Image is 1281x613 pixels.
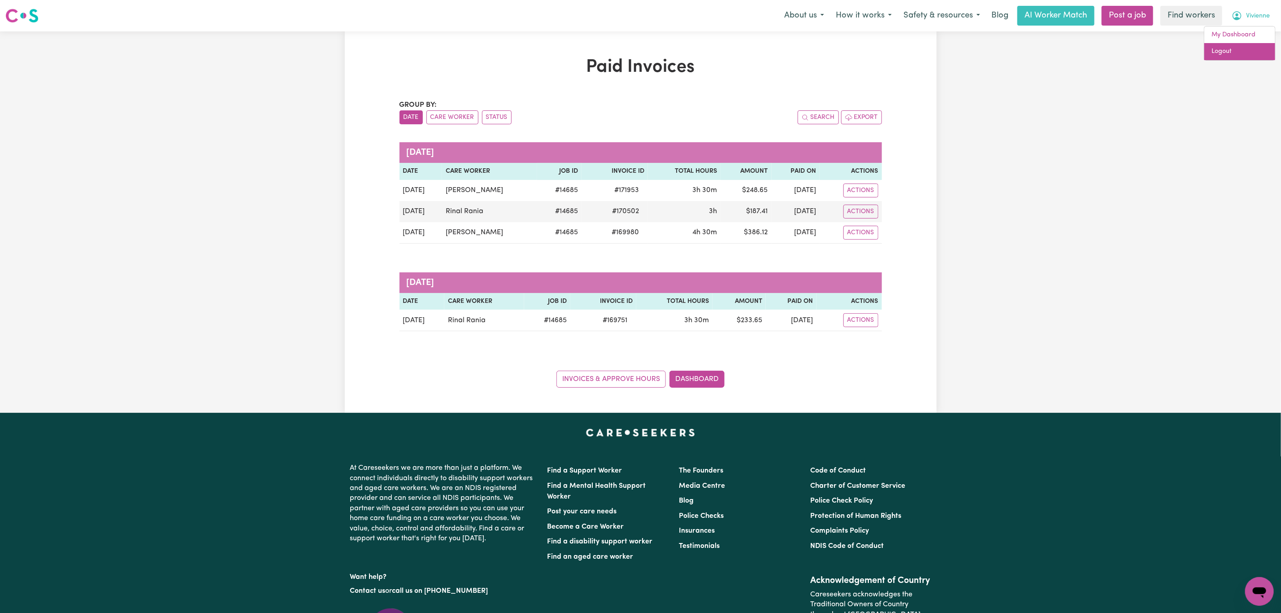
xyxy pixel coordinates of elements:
a: AI Worker Match [1017,6,1094,26]
td: [DATE] [772,180,820,201]
a: Invoices & Approve Hours [556,371,666,388]
th: Invoice ID [582,163,648,180]
th: Actions [820,163,882,180]
th: Job ID [537,163,582,180]
a: call us on [PHONE_NUMBER] [392,587,488,595]
button: My Account [1226,6,1276,25]
a: My Dashboard [1204,26,1275,44]
a: Careseekers logo [5,5,39,26]
span: 3 hours [709,208,717,215]
caption: [DATE] [399,272,882,293]
th: Total Hours [636,293,712,310]
a: Code of Conduct [810,467,866,474]
a: Logout [1204,43,1275,60]
a: Blog [986,6,1014,26]
a: Dashboard [669,371,725,388]
td: [DATE] [399,222,443,244]
a: Contact us [350,587,386,595]
a: Find a Support Worker [547,467,622,474]
th: Care Worker [442,163,537,180]
a: Police Check Policy [810,497,873,504]
th: Job ID [524,293,571,310]
th: Invoice ID [570,293,636,310]
button: sort invoices by date [399,110,423,124]
a: Become a Care Worker [547,523,624,530]
span: # 170502 [607,206,644,217]
td: # 14685 [537,201,582,222]
a: Complaints Policy [810,527,869,534]
a: Media Centre [679,482,725,490]
th: Amount [712,293,766,310]
a: Find workers [1160,6,1222,26]
td: # 14685 [537,222,582,244]
button: Export [841,110,882,124]
button: Actions [843,184,878,197]
a: Charter of Customer Service [810,482,905,490]
span: 3 hours 30 minutes [684,317,709,324]
a: NDIS Code of Conduct [810,543,884,550]
th: Paid On [772,163,820,180]
span: Vivienne [1246,11,1270,21]
button: Safety & resources [898,6,986,25]
th: Care Worker [444,293,524,310]
button: Search [798,110,839,124]
a: Testimonials [679,543,720,550]
button: sort invoices by paid status [482,110,512,124]
span: # 169980 [606,227,644,238]
button: How it works [830,6,898,25]
button: About us [778,6,830,25]
td: [PERSON_NAME] [442,180,537,201]
a: Post a job [1102,6,1153,26]
button: Actions [843,313,878,327]
a: Find a Mental Health Support Worker [547,482,646,500]
h1: Paid Invoices [399,57,882,78]
a: The Founders [679,467,723,474]
h2: Acknowledgement of Country [810,575,931,586]
a: Find an aged care worker [547,553,634,560]
span: 4 hours 30 minutes [692,229,717,236]
td: [DATE] [772,201,820,222]
p: At Careseekers we are more than just a platform. We connect individuals directly to disability su... [350,460,537,547]
td: $ 386.12 [721,222,771,244]
td: [DATE] [399,201,443,222]
span: Group by: [399,101,437,109]
a: Post your care needs [547,508,617,515]
a: Find a disability support worker [547,538,653,545]
th: Paid On [766,293,816,310]
td: [DATE] [399,180,443,201]
div: My Account [1204,26,1276,61]
td: Rinal Rania [442,201,537,222]
th: Date [399,293,444,310]
td: [DATE] [772,222,820,244]
td: [DATE] [766,310,816,331]
td: # 14685 [537,180,582,201]
td: $ 187.41 [721,201,771,222]
a: Careseekers home page [586,429,695,436]
span: 3 hours 30 minutes [692,187,717,194]
a: Blog [679,497,694,504]
button: sort invoices by care worker [426,110,478,124]
td: Rinal Rania [444,310,524,331]
td: # 14685 [524,310,571,331]
caption: [DATE] [399,142,882,163]
a: Insurances [679,527,715,534]
td: $ 233.65 [712,310,766,331]
img: Careseekers logo [5,8,39,24]
th: Actions [816,293,882,310]
td: $ 248.65 [721,180,771,201]
th: Amount [721,163,771,180]
a: Protection of Human Rights [810,512,901,520]
td: [PERSON_NAME] [442,222,537,244]
td: [DATE] [399,310,444,331]
button: Actions [843,205,878,219]
iframe: Button to launch messaging window, conversation in progress [1245,577,1274,606]
th: Total Hours [648,163,721,180]
span: # 169751 [597,315,633,326]
p: Want help? [350,569,537,582]
span: # 171953 [609,185,644,196]
button: Actions [843,226,878,240]
p: or [350,582,537,600]
th: Date [399,163,443,180]
a: Police Checks [679,512,724,520]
